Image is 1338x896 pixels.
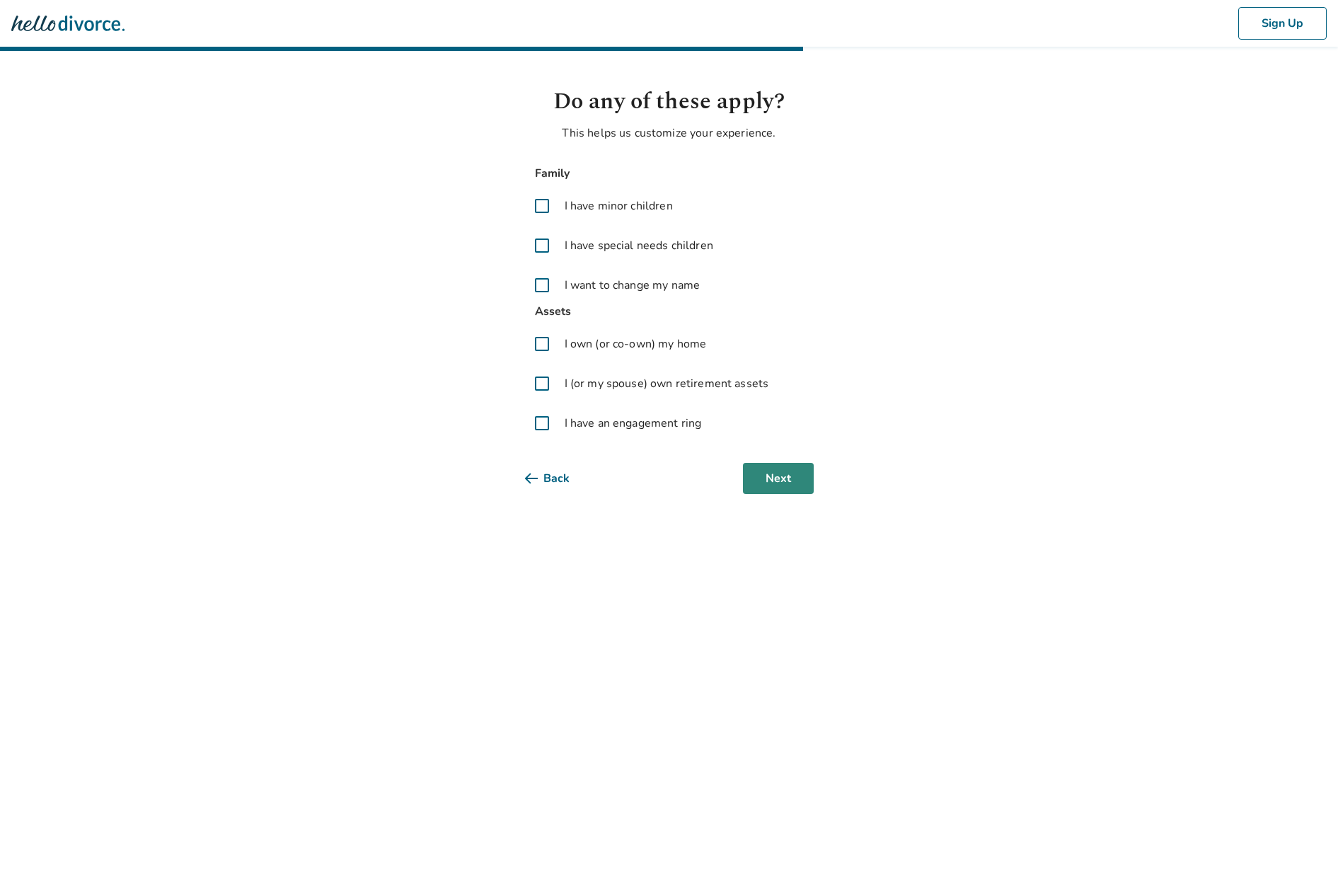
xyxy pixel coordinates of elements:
[525,125,814,142] p: This helps us customize your experience.
[1238,7,1327,40] button: Sign Up
[11,9,125,38] img: Hello Divorce Logo
[525,85,814,119] h1: Do any of these apply?
[565,277,700,294] span: I want to change my name
[1267,828,1338,896] iframe: Chat Widget
[525,463,592,494] button: Back
[743,463,814,494] button: Next
[565,375,769,392] span: I (or my spouse) own retirement assets
[525,302,814,321] span: Assets
[565,237,713,254] span: I have special needs children
[565,197,673,214] span: I have minor children
[525,164,814,183] span: Family
[565,415,702,432] span: I have an engagement ring
[565,335,707,352] span: I own (or co-own) my home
